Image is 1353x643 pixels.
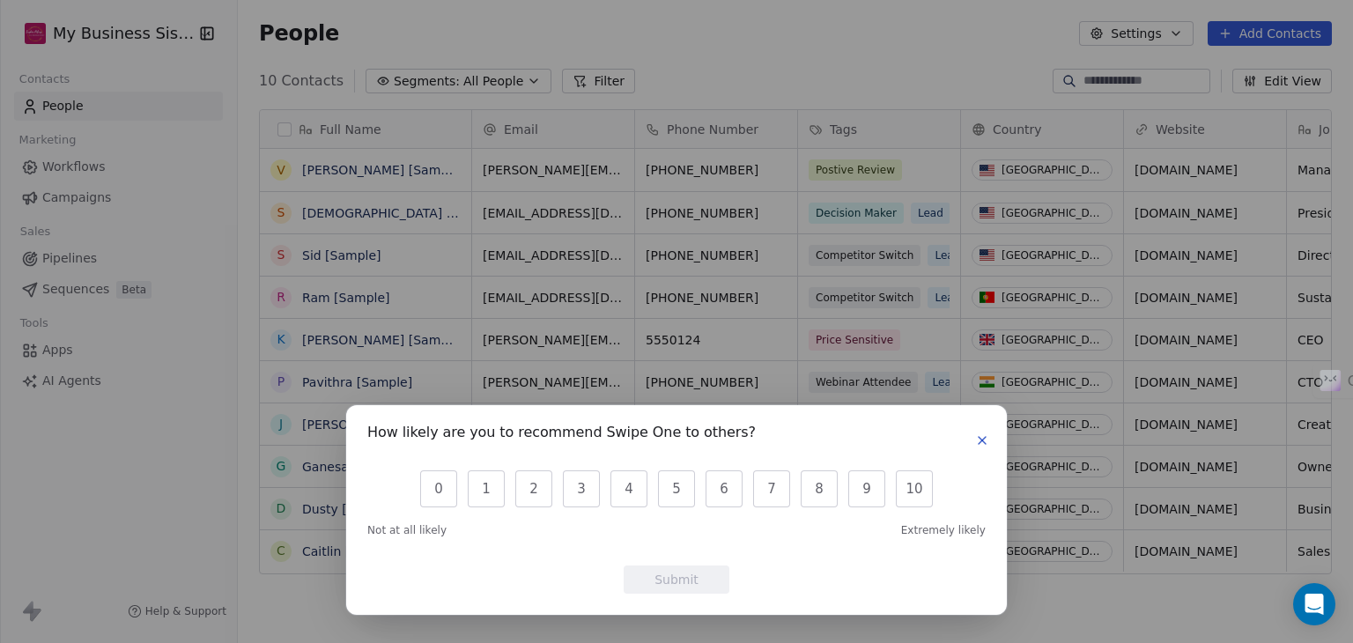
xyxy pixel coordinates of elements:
[624,565,729,594] button: Submit
[420,470,457,507] button: 0
[610,470,647,507] button: 4
[848,470,885,507] button: 9
[658,470,695,507] button: 5
[563,470,600,507] button: 3
[896,470,933,507] button: 10
[801,470,838,507] button: 8
[753,470,790,507] button: 7
[515,470,552,507] button: 2
[367,523,447,537] span: Not at all likely
[468,470,505,507] button: 1
[901,523,986,537] span: Extremely likely
[706,470,743,507] button: 6
[367,426,756,444] h1: How likely are you to recommend Swipe One to others?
